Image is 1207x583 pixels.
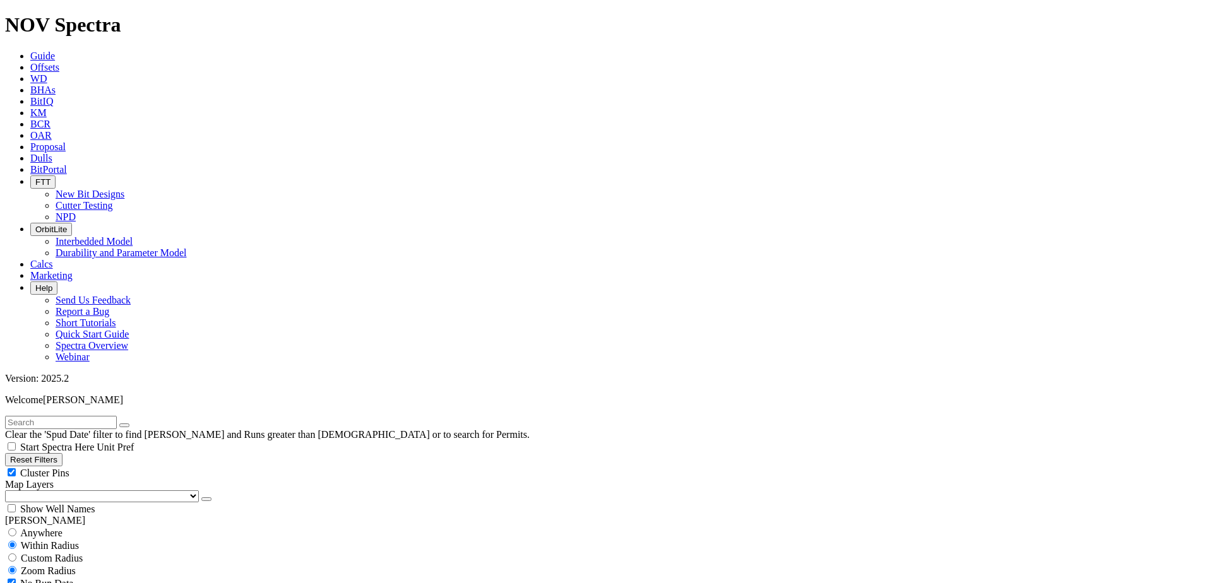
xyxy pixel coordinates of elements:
a: Short Tutorials [56,317,116,328]
span: OrbitLite [35,225,67,234]
p: Welcome [5,394,1202,406]
input: Start Spectra Here [8,442,16,450]
a: Proposal [30,141,66,152]
span: Show Well Names [20,503,95,514]
span: Start Spectra Here [20,442,94,452]
a: BHAs [30,85,56,95]
a: KM [30,107,47,118]
a: WD [30,73,47,84]
input: Search [5,416,117,429]
span: Help [35,283,52,293]
h1: NOV Spectra [5,13,1202,37]
span: Within Radius [21,540,79,551]
a: New Bit Designs [56,189,124,199]
a: BitPortal [30,164,67,175]
button: Help [30,281,57,295]
button: OrbitLite [30,223,72,236]
a: Guide [30,50,55,61]
button: Reset Filters [5,453,62,466]
a: Send Us Feedback [56,295,131,305]
a: Quick Start Guide [56,329,129,339]
div: Version: 2025.2 [5,373,1202,384]
a: BCR [30,119,51,129]
a: Cutter Testing [56,200,113,211]
span: FTT [35,177,51,187]
button: FTT [30,175,56,189]
span: Anywhere [20,527,62,538]
a: NPD [56,211,76,222]
div: [PERSON_NAME] [5,515,1202,526]
span: Custom Radius [21,553,83,563]
span: Map Layers [5,479,54,490]
span: Cluster Pins [20,468,69,478]
a: OAR [30,130,52,141]
a: Report a Bug [56,306,109,317]
span: [PERSON_NAME] [43,394,123,405]
span: Clear the 'Spud Date' filter to find [PERSON_NAME] and Runs greater than [DEMOGRAPHIC_DATA] or to... [5,429,530,440]
span: Unit Pref [97,442,134,452]
a: Calcs [30,259,53,269]
a: BitIQ [30,96,53,107]
a: Durability and Parameter Model [56,247,187,258]
a: Webinar [56,351,90,362]
a: Marketing [30,270,73,281]
a: Dulls [30,153,52,163]
a: Spectra Overview [56,340,128,351]
a: Offsets [30,62,59,73]
a: Interbedded Model [56,236,133,247]
span: Zoom Radius [21,565,76,576]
